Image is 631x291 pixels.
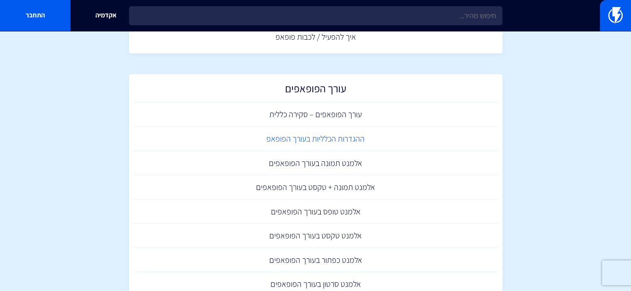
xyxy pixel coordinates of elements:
a: אלמנט טקסט בעורך הפופאפים [133,224,498,248]
a: ההגדרות הכלליות בעורך הפופאפ [133,127,498,151]
a: אלמנט כפתור בעורך הפופאפים [133,248,498,272]
a: אלמנט תמונה בעורך הפופאפים [133,151,498,176]
a: עורך הפופאפים [133,78,498,103]
a: אלמנט תמונה + טקסט בעורך הפופאפים [133,175,498,200]
input: חיפוש מהיר... [129,6,502,25]
h2: עורך הפופאפים [137,82,494,99]
a: עורך הפופאפים – סקירה כללית [133,102,498,127]
a: אלמנט טופס בעורך הפופאפים [133,200,498,224]
a: איך להפעיל / לכבות פופאפ [133,25,498,49]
